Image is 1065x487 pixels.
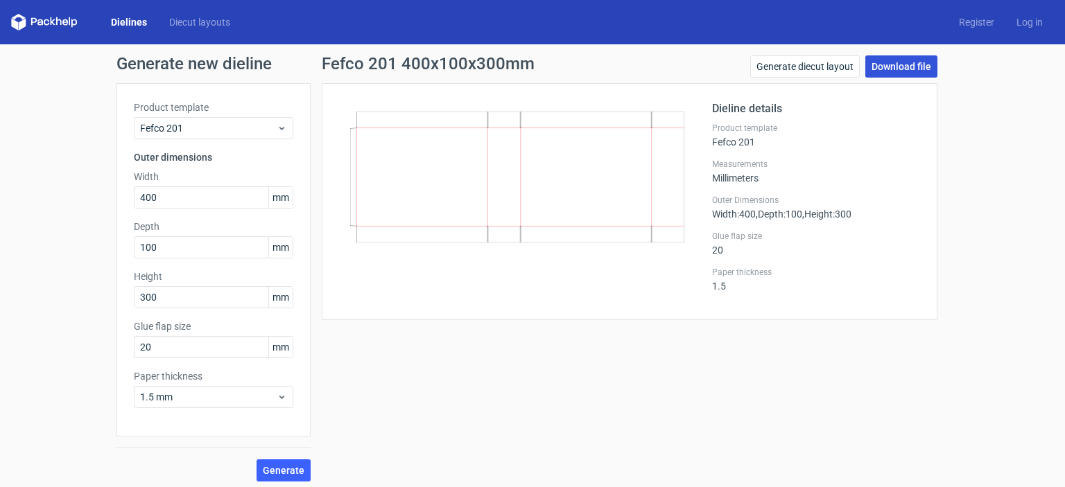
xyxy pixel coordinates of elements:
[712,123,920,148] div: Fefco 201
[322,55,535,72] h1: Fefco 201 400x100x300mm
[257,459,311,481] button: Generate
[802,209,851,220] span: , Height : 300
[134,369,293,383] label: Paper thickness
[1005,15,1054,29] a: Log in
[134,269,293,283] label: Height
[268,237,293,258] span: mm
[865,55,937,78] a: Download file
[134,100,293,114] label: Product template
[263,466,304,475] span: Generate
[712,195,920,206] label: Outer Dimensions
[712,159,920,184] div: Millimeters
[134,220,293,233] label: Depth
[134,319,293,333] label: Glue flap size
[140,121,277,135] span: Fefco 201
[268,287,293,308] span: mm
[100,15,158,29] a: Dielines
[140,390,277,404] span: 1.5 mm
[712,267,920,278] label: Paper thickness
[134,170,293,184] label: Width
[158,15,241,29] a: Diecut layouts
[268,187,293,208] span: mm
[750,55,860,78] a: Generate diecut layout
[756,209,802,220] span: , Depth : 100
[712,209,756,220] span: Width : 400
[948,15,1005,29] a: Register
[712,267,920,292] div: 1.5
[712,231,920,256] div: 20
[712,100,920,117] h2: Dieline details
[268,337,293,357] span: mm
[116,55,949,72] h1: Generate new dieline
[712,159,920,170] label: Measurements
[712,231,920,242] label: Glue flap size
[712,123,920,134] label: Product template
[134,150,293,164] h3: Outer dimensions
